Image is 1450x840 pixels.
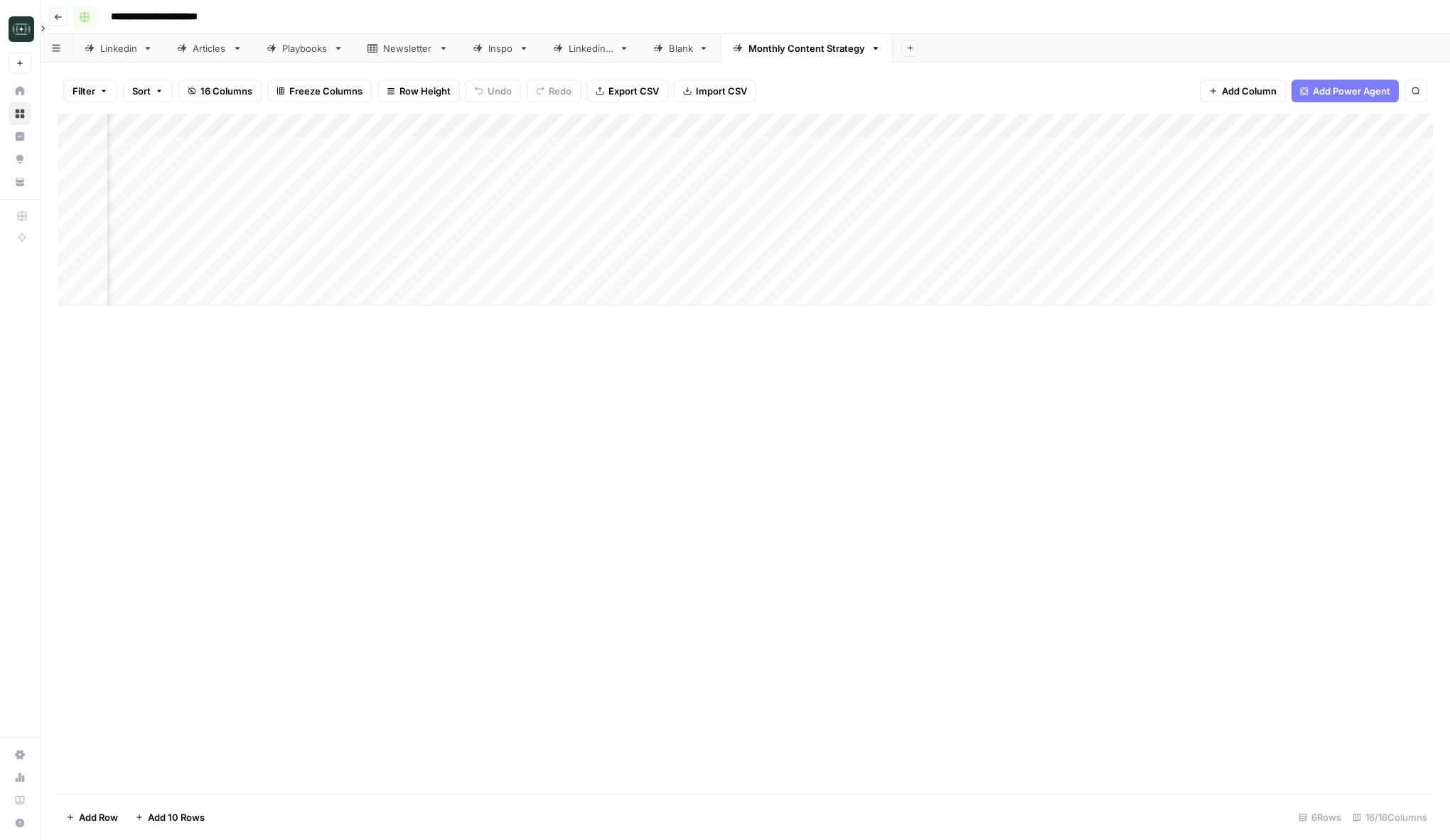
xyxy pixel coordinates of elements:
a: Your Data [9,171,31,193]
button: Import CSV [674,80,756,102]
button: Redo [527,80,581,102]
button: Sort [123,80,173,102]
div: Inspo [488,41,513,55]
span: Import CSV [696,84,747,98]
span: Sort [132,84,151,98]
button: Export CSV [586,80,668,102]
a: Playbooks [254,34,355,63]
span: Row Height [399,84,451,98]
span: Undo [488,84,512,98]
button: Add Row [58,806,127,829]
button: Row Height [377,80,460,102]
a: Linkedin [72,34,165,63]
span: Add Power Agent [1313,84,1390,98]
button: 16 Columns [178,80,262,102]
button: Filter [63,80,117,102]
span: Add 10 Rows [148,810,205,824]
div: Linkedin [100,41,137,55]
span: Freeze Columns [289,84,362,98]
a: Usage [9,766,31,789]
button: Add Power Agent [1291,80,1399,102]
span: Redo [549,84,571,98]
a: Browse [9,102,31,125]
a: Linkedin 2 [541,34,641,63]
div: Playbooks [282,41,328,55]
div: Monthly Content Strategy [748,41,865,55]
a: Newsletter [355,34,461,63]
div: 6 Rows [1293,806,1347,829]
div: Blank [669,41,693,55]
a: Insights [9,125,31,148]
button: Add 10 Rows [127,806,213,829]
a: Settings [9,743,31,766]
a: Learning Hub [9,789,31,812]
a: Inspo [461,34,541,63]
a: Opportunities [9,148,31,171]
button: Add Column [1200,80,1286,102]
span: Export CSV [608,84,659,98]
button: Help + Support [9,812,31,834]
a: Blank [641,34,721,63]
a: Articles [165,34,254,63]
a: Monthly Content Strategy [721,34,893,63]
img: Catalyst Logo [9,16,34,42]
button: Freeze Columns [267,80,372,102]
span: Filter [72,84,95,98]
span: Add Column [1222,84,1277,98]
div: Linkedin 2 [569,41,613,55]
a: Home [9,80,31,102]
div: 16/16 Columns [1347,806,1433,829]
div: Newsletter [383,41,433,55]
span: 16 Columns [200,84,252,98]
div: Articles [193,41,227,55]
button: Workspace: Catalyst [9,11,31,47]
span: Add Row [79,810,118,824]
button: Undo [466,80,521,102]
